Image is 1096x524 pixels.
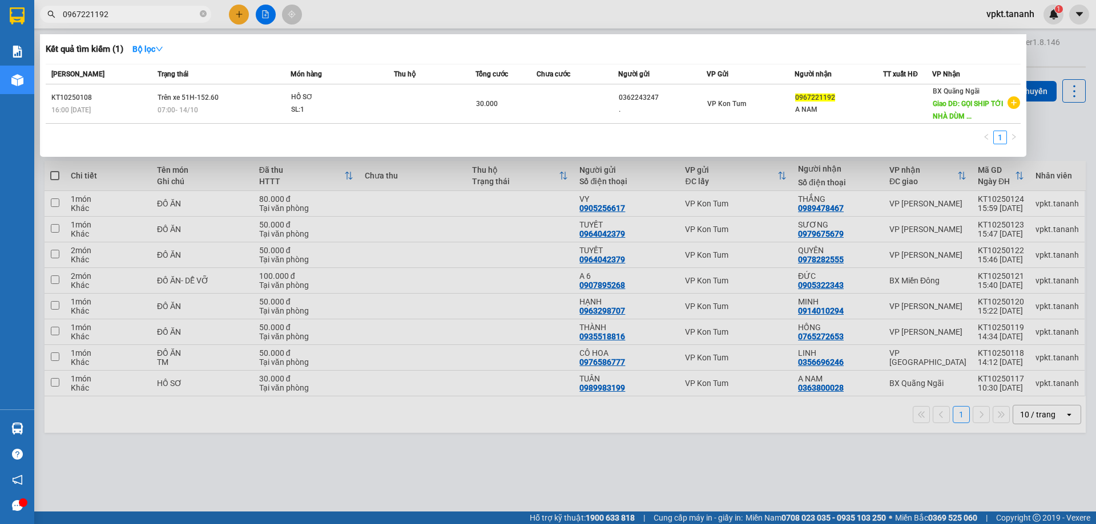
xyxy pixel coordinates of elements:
span: close-circle [200,9,207,20]
div: SL: 1 [291,104,377,116]
span: Giao DĐ: GỌI SHIP TỚI NHÀ DÙM ... [933,100,1003,120]
li: 1 [993,131,1007,144]
span: question-circle [12,449,23,460]
span: Trên xe 51H-152.60 [158,94,219,101]
span: down [155,45,163,53]
span: Chưa cước [537,70,570,78]
span: plus-circle [1008,96,1020,109]
span: 16:00 [DATE] [51,106,91,114]
span: 30.000 [476,100,498,108]
button: right [1007,131,1021,144]
img: warehouse-icon [11,74,23,86]
span: BX Quãng Ngãi [933,87,980,95]
span: Trạng thái [158,70,188,78]
span: 07:00 - 14/10 [158,106,198,114]
div: A NAM [795,104,883,116]
span: left [983,133,990,140]
div: KT10250108 [51,92,154,104]
input: Tìm tên, số ĐT hoặc mã đơn [63,8,198,21]
span: VP Kon Tum [707,100,746,108]
span: [PERSON_NAME] [51,70,104,78]
button: Bộ lọcdown [123,40,172,58]
button: left [980,131,993,144]
span: notification [12,474,23,485]
span: close-circle [200,10,207,17]
img: warehouse-icon [11,423,23,434]
span: right [1010,133,1017,140]
li: Previous Page [980,131,993,144]
span: message [12,500,23,511]
img: solution-icon [11,46,23,58]
div: HỒ SƠ [291,91,377,104]
span: VP Gửi [707,70,728,78]
div: . [619,104,706,116]
h3: Kết quả tìm kiếm ( 1 ) [46,43,123,55]
div: 0362243247 [619,92,706,104]
span: Tổng cước [476,70,508,78]
span: 0967221192 [795,94,835,101]
a: 1 [994,131,1006,144]
strong: Bộ lọc [132,44,163,54]
span: Thu hộ [394,70,416,78]
span: Món hàng [291,70,322,78]
span: Người gửi [618,70,650,78]
span: Người nhận [795,70,832,78]
span: search [47,10,55,18]
img: logo-vxr [10,7,25,25]
span: VP Nhận [932,70,960,78]
li: Next Page [1007,131,1021,144]
span: TT xuất HĐ [883,70,918,78]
